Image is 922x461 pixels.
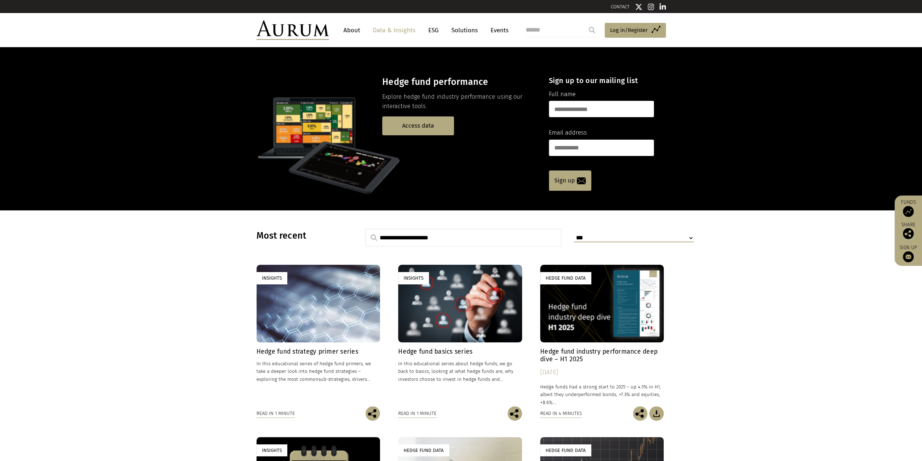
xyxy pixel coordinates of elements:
p: In this educational series of hedge fund primers, we take a deeper look into hedge fund strategie... [256,360,380,383]
h4: Hedge fund industry performance deep dive – H1 2025 [540,348,664,363]
div: Insights [256,444,287,456]
img: Share this post [366,406,380,421]
span: Log in/Register [610,26,648,34]
a: Insights Hedge fund basics series In this educational series about hedge funds, we go back to bas... [398,265,522,406]
h4: Sign up to our mailing list [549,76,654,85]
img: Download Article [649,406,664,421]
input: Submit [585,23,599,37]
img: Share this post [508,406,522,421]
img: Linkedin icon [659,3,666,11]
span: sub-strategies [318,376,350,382]
h4: Hedge fund basics series [398,348,522,355]
h3: Hedge fund performance [382,77,536,87]
div: Share [898,222,918,239]
a: Solutions [448,24,481,37]
a: CONTACT [611,4,630,9]
a: Sign up [549,170,591,191]
a: ESG [425,24,442,37]
img: Access Funds [903,206,914,217]
div: Insights [256,272,287,284]
a: Funds [898,199,918,217]
p: Hedge funds had a strong start to 2025 – up 4.5% in H1, albeit they underperformed bonds, +7.3% a... [540,383,664,406]
p: In this educational series about hedge funds, we go back to basics, looking at what hedge funds a... [398,360,522,383]
div: [DATE] [540,367,664,378]
img: Twitter icon [635,3,642,11]
div: Hedge Fund Data [540,444,591,456]
img: Aurum [256,20,329,40]
img: Instagram icon [648,3,654,11]
div: Insights [398,272,429,284]
h4: Hedge fund strategy primer series [256,348,380,355]
div: Read in 4 minutes [540,409,582,417]
a: Data & Insights [369,24,419,37]
img: Share this post [903,228,914,239]
a: About [340,24,364,37]
a: Events [487,24,509,37]
a: Log in/Register [605,23,666,38]
img: search.svg [371,234,377,241]
div: Hedge Fund Data [540,272,591,284]
a: Access data [382,116,454,135]
label: Full name [549,90,576,99]
h3: Most recent [256,230,347,241]
img: Share this post [633,406,647,421]
div: Read in 1 minute [256,409,295,417]
div: Hedge Fund Data [398,444,449,456]
a: Sign up [898,244,918,262]
a: Hedge Fund Data Hedge fund industry performance deep dive – H1 2025 [DATE] Hedge funds had a stro... [540,265,664,406]
label: Email address [549,128,587,137]
img: Sign up to our newsletter [903,251,914,262]
img: email-icon [577,177,586,184]
p: Explore hedge fund industry performance using our interactive tools. [382,92,536,111]
div: Read in 1 minute [398,409,437,417]
a: Insights Hedge fund strategy primer series In this educational series of hedge fund primers, we t... [256,265,380,406]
